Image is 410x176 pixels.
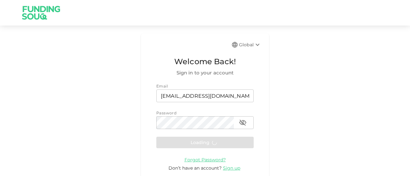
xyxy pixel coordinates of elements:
[156,84,168,88] span: Email
[156,116,234,129] input: password
[156,56,254,68] span: Welcome Back!
[223,165,240,171] span: Sign up
[168,165,222,171] span: Don’t have an account?
[156,69,254,77] span: Sign in to your account
[184,157,226,163] a: Forgot Password?
[156,111,176,115] span: Password
[239,41,261,49] div: Global
[156,89,254,102] input: email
